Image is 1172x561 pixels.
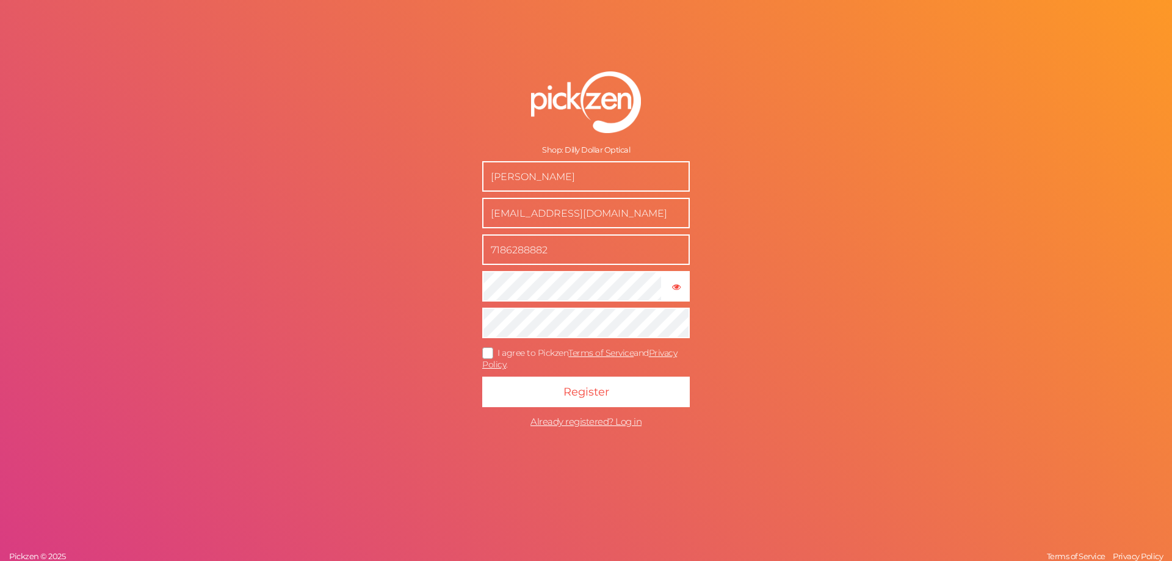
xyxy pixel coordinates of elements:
[482,198,690,228] input: Business e-mail
[482,377,690,407] button: Register
[482,161,690,192] input: Name
[1047,551,1105,561] span: Terms of Service
[482,145,690,155] div: Shop: Dilly Dollar Optical
[482,234,690,265] input: Phone
[568,347,634,358] a: Terms of Service
[482,347,677,370] a: Privacy Policy
[1110,551,1166,561] a: Privacy Policy
[6,551,68,561] a: Pickzen © 2025
[530,416,642,427] span: Already registered? Log in
[563,385,609,399] span: Register
[1044,551,1109,561] a: Terms of Service
[1113,551,1163,561] span: Privacy Policy
[531,71,641,134] img: pz-logo-white.png
[482,347,677,370] span: I agree to Pickzen and .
